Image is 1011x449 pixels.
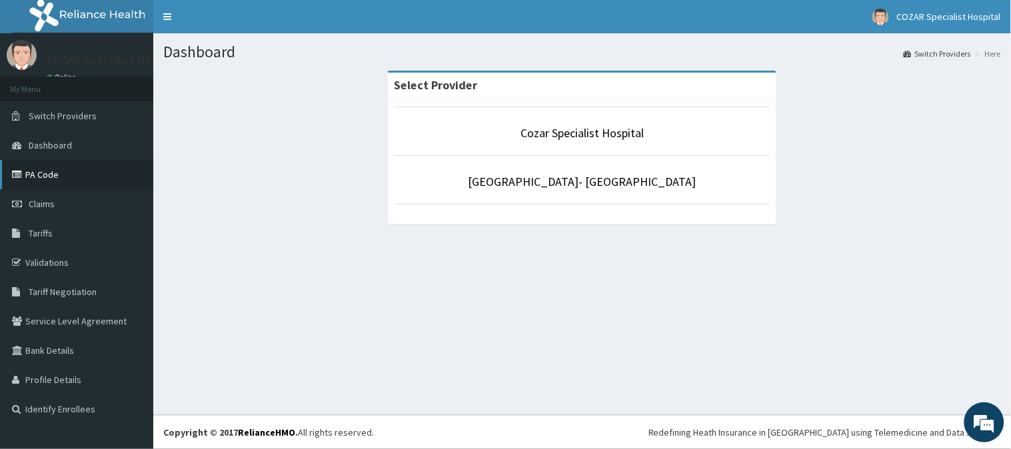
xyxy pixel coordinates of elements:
a: RelianceHMO [238,426,295,438]
span: COZAR Specialist Hospital [897,11,1001,23]
a: Online [47,73,79,82]
a: Cozar Specialist Hospital [520,125,644,141]
span: Tariffs [29,227,53,239]
span: Switch Providers [29,110,97,122]
span: Claims [29,198,55,210]
a: Switch Providers [904,48,971,59]
p: COZAR Specialist Hospital [47,54,181,66]
div: Redefining Heath Insurance in [GEOGRAPHIC_DATA] using Telemedicine and Data Science! [648,426,1001,439]
a: [GEOGRAPHIC_DATA]- [GEOGRAPHIC_DATA] [469,174,696,189]
strong: Copyright © 2017 . [163,426,298,438]
img: User Image [872,9,889,25]
span: Tariff Negotiation [29,286,97,298]
img: User Image [7,40,37,70]
li: Here [972,48,1001,59]
h1: Dashboard [163,43,1001,61]
span: Dashboard [29,139,72,151]
strong: Select Provider [395,77,478,93]
footer: All rights reserved. [153,415,1011,449]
